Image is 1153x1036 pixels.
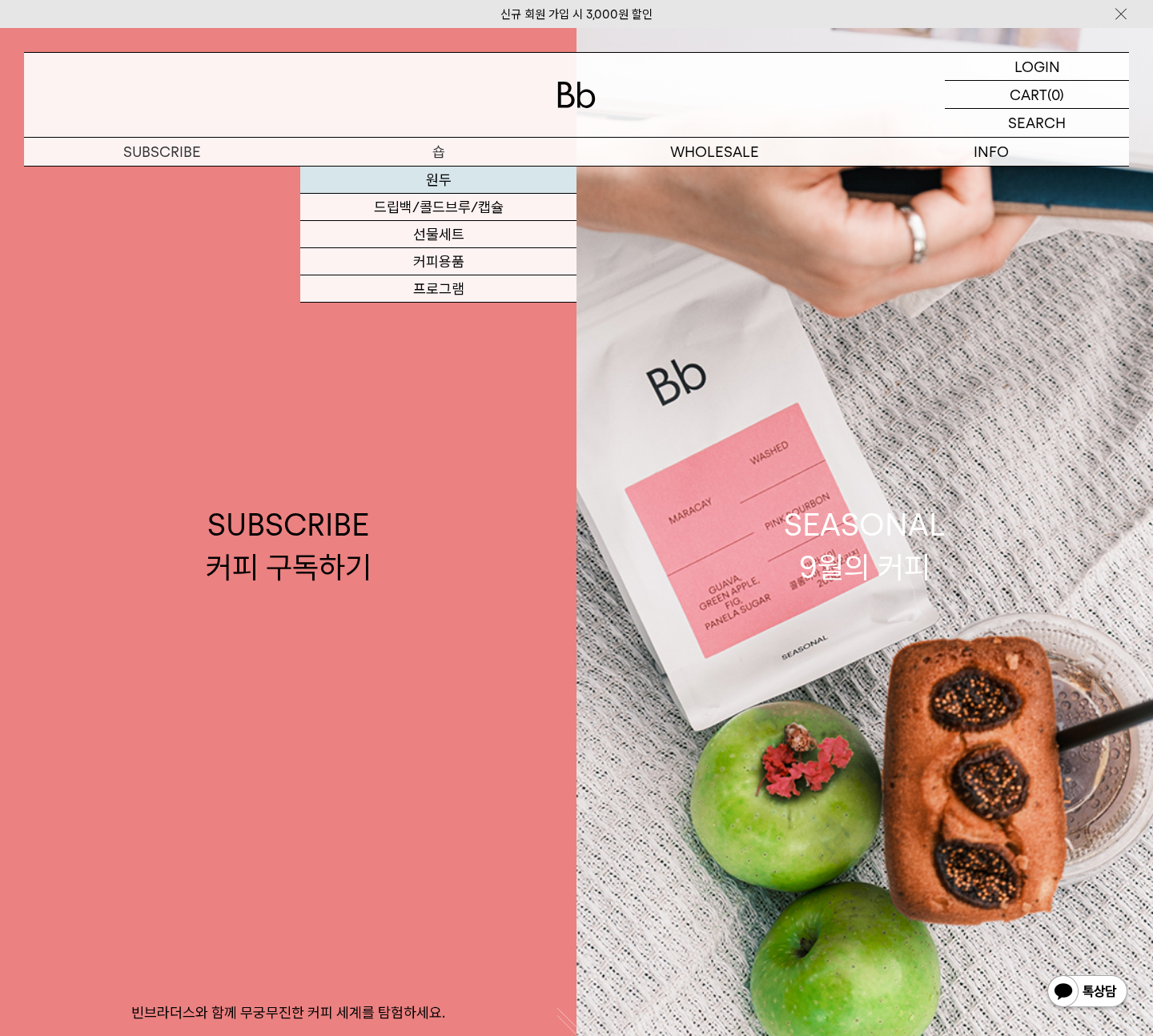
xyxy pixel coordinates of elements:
p: INFO [853,138,1129,166]
a: CART (0) [945,81,1129,109]
a: 프로그램 [300,275,576,303]
p: (0) [1047,81,1064,108]
p: LOGIN [1014,53,1060,80]
a: LOGIN [945,53,1129,81]
p: SEARCH [1008,109,1066,137]
a: 드립백/콜드브루/캡슐 [300,194,576,221]
div: SUBSCRIBE 커피 구독하기 [206,504,372,588]
a: 숍 [300,138,576,166]
a: 신규 회원 가입 시 3,000원 할인 [500,7,653,22]
div: SEASONAL 9월의 커피 [784,504,946,588]
a: 원두 [300,167,576,194]
a: 선물세트 [300,221,576,248]
img: 카카오톡 채널 1:1 채팅 버튼 [1046,974,1129,1012]
p: WHOLESALE [576,138,853,166]
a: 커피용품 [300,248,576,275]
p: CART [1010,81,1047,108]
img: 로고 [557,82,596,108]
a: SUBSCRIBE [24,138,300,166]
